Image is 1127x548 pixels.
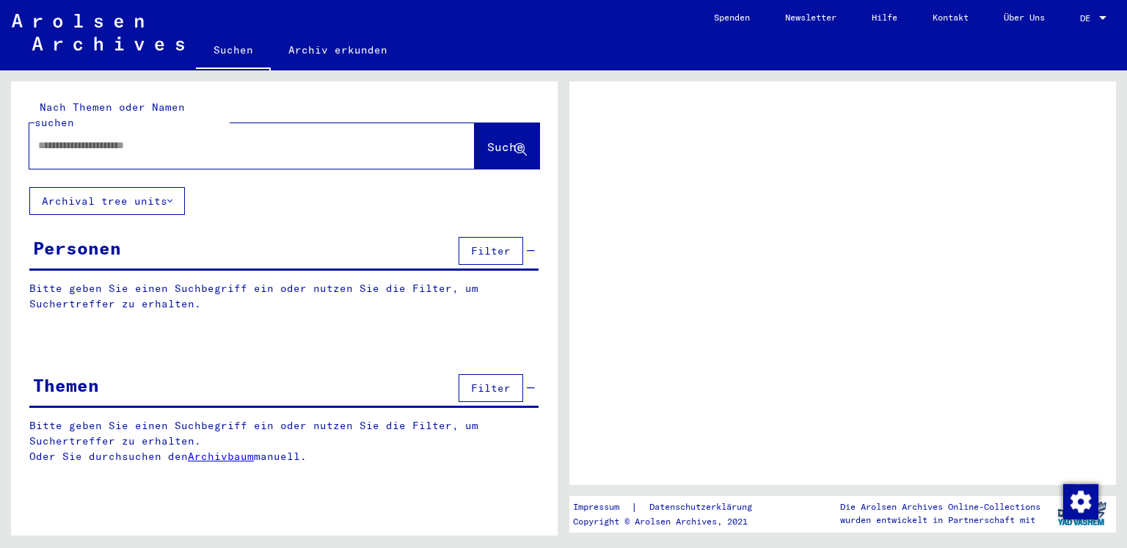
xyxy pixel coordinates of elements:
[459,374,523,402] button: Filter
[29,187,185,215] button: Archival tree units
[1054,495,1109,532] img: yv_logo.png
[34,101,185,129] mat-label: Nach Themen oder Namen suchen
[573,500,631,515] a: Impressum
[573,500,770,515] div: |
[33,235,121,261] div: Personen
[271,32,405,67] a: Archiv erkunden
[1062,483,1098,519] div: Zustimmung ändern
[573,515,770,528] p: Copyright © Arolsen Archives, 2021
[12,14,184,51] img: Arolsen_neg.svg
[196,32,271,70] a: Suchen
[1063,484,1098,519] img: Zustimmung ändern
[475,123,539,169] button: Suche
[487,139,524,154] span: Suche
[188,450,254,463] a: Archivbaum
[840,514,1040,527] p: wurden entwickelt in Partnerschaft mit
[471,381,511,395] span: Filter
[471,244,511,257] span: Filter
[459,237,523,265] button: Filter
[1080,13,1096,23] span: DE
[33,372,99,398] div: Themen
[29,418,539,464] p: Bitte geben Sie einen Suchbegriff ein oder nutzen Sie die Filter, um Suchertreffer zu erhalten. O...
[29,281,539,312] p: Bitte geben Sie einen Suchbegriff ein oder nutzen Sie die Filter, um Suchertreffer zu erhalten.
[840,500,1040,514] p: Die Arolsen Archives Online-Collections
[638,500,770,515] a: Datenschutzerklärung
